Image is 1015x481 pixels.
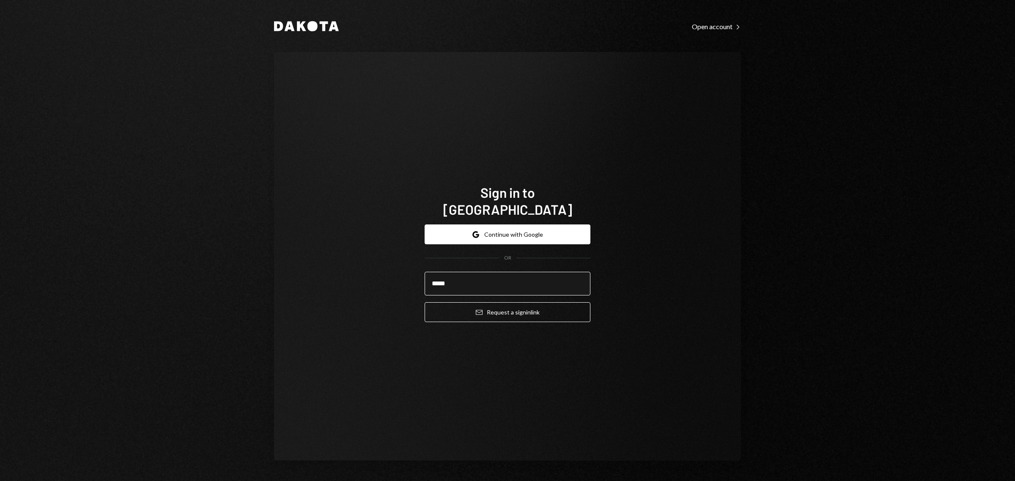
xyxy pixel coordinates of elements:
div: OR [504,254,511,262]
button: Request a signinlink [425,302,590,322]
button: Continue with Google [425,224,590,244]
h1: Sign in to [GEOGRAPHIC_DATA] [425,184,590,218]
a: Open account [692,22,741,31]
